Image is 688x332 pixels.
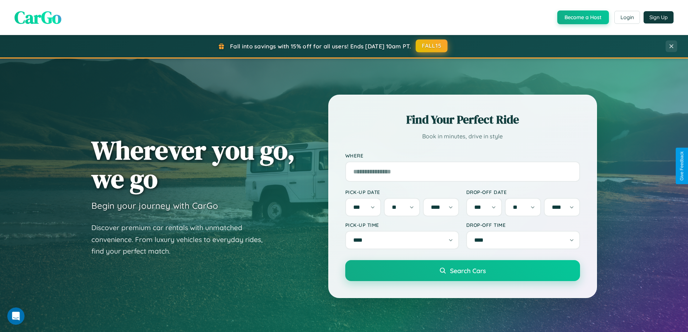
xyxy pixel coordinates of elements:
label: Pick-up Date [345,189,459,195]
span: Search Cars [450,267,486,275]
button: Become a Host [557,10,609,24]
iframe: Intercom live chat [7,307,25,325]
button: Login [614,11,640,24]
div: Give Feedback [679,151,684,181]
label: Drop-off Date [466,189,580,195]
label: Pick-up Time [345,222,459,228]
label: Drop-off Time [466,222,580,228]
h1: Wherever you go, we go [91,136,295,193]
span: CarGo [14,5,61,29]
p: Book in minutes, drive in style [345,131,580,142]
button: Sign Up [644,11,674,23]
span: Fall into savings with 15% off for all users! Ends [DATE] 10am PT. [230,43,411,50]
p: Discover premium car rentals with unmatched convenience. From luxury vehicles to everyday rides, ... [91,222,272,257]
button: Search Cars [345,260,580,281]
h3: Begin your journey with CarGo [91,200,218,211]
h2: Find Your Perfect Ride [345,112,580,128]
label: Where [345,152,580,159]
button: FALL15 [416,39,447,52]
